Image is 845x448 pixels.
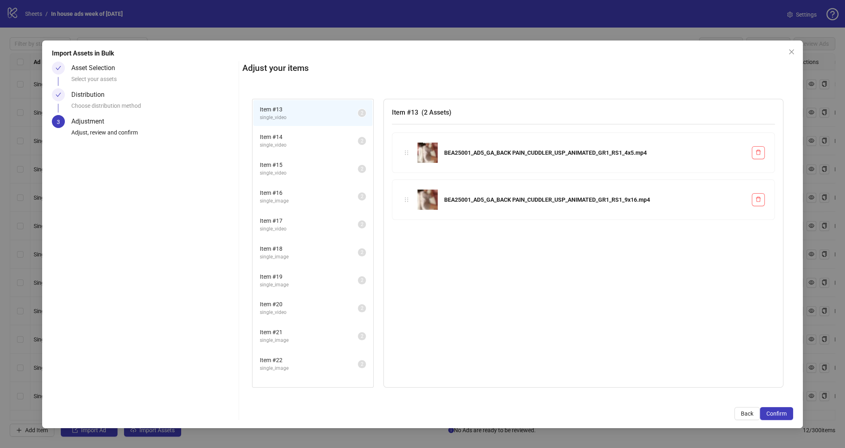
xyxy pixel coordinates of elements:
[260,197,358,205] span: single_image
[260,281,358,289] span: single_image
[402,195,411,204] div: holder
[402,148,411,157] div: holder
[755,149,761,155] span: delete
[71,115,111,128] div: Adjustment
[358,220,366,228] sup: 2
[71,101,235,115] div: Choose distribution method
[361,138,364,144] span: 2
[358,276,366,284] sup: 2
[358,360,366,368] sup: 2
[260,105,358,114] span: Item # 13
[361,194,364,199] span: 2
[358,165,366,173] sup: 2
[358,304,366,312] sup: 2
[57,119,60,125] span: 3
[421,109,451,116] span: ( 2 Assets )
[260,244,358,253] span: Item # 18
[71,128,235,142] div: Adjust, review and confirm
[358,332,366,340] sup: 2
[766,410,787,417] span: Confirm
[785,45,798,58] button: Close
[358,192,366,201] sup: 2
[760,407,793,420] button: Confirm
[752,146,765,159] button: Delete
[755,196,761,202] span: delete
[788,49,795,55] span: close
[71,75,235,88] div: Select your assets
[404,150,409,156] span: holder
[417,190,438,210] img: BEA25001_AD5_GA_BACK PAIN_CUDDLER_USP_ANIMATED_GR1_RS1_9x16.mp4
[752,193,765,206] button: Delete
[260,356,358,365] span: Item # 22
[734,407,760,420] button: Back
[71,62,122,75] div: Asset Selection
[260,216,358,225] span: Item # 17
[361,250,364,255] span: 2
[260,300,358,309] span: Item # 20
[52,49,793,58] div: Import Assets in Bulk
[361,305,364,311] span: 2
[260,253,358,261] span: single_image
[242,62,793,75] h2: Adjust your items
[358,248,366,256] sup: 2
[358,109,366,117] sup: 2
[417,143,438,163] img: BEA25001_AD5_GA_BACK PAIN_CUDDLER_USP_ANIMATED_GR1_RS1_4x5.mp4
[260,337,358,344] span: single_image
[260,365,358,372] span: single_image
[260,272,358,281] span: Item # 19
[361,333,364,339] span: 2
[260,328,358,337] span: Item # 21
[260,309,358,316] span: single_video
[361,166,364,172] span: 2
[361,110,364,116] span: 2
[361,277,364,283] span: 2
[260,188,358,197] span: Item # 16
[56,65,61,71] span: check
[260,225,358,233] span: single_video
[741,410,753,417] span: Back
[260,169,358,177] span: single_video
[392,107,775,117] h3: Item # 13
[260,160,358,169] span: Item # 15
[358,137,366,145] sup: 2
[260,141,358,149] span: single_video
[260,114,358,122] span: single_video
[444,148,745,157] div: BEA25001_AD5_GA_BACK PAIN_CUDDLER_USP_ANIMATED_GR1_RS1_4x5.mp4
[361,222,364,227] span: 2
[361,361,364,367] span: 2
[444,195,745,204] div: BEA25001_AD5_GA_BACK PAIN_CUDDLER_USP_ANIMATED_GR1_RS1_9x16.mp4
[71,88,111,101] div: Distribution
[404,197,409,203] span: holder
[56,92,61,98] span: check
[260,132,358,141] span: Item # 14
